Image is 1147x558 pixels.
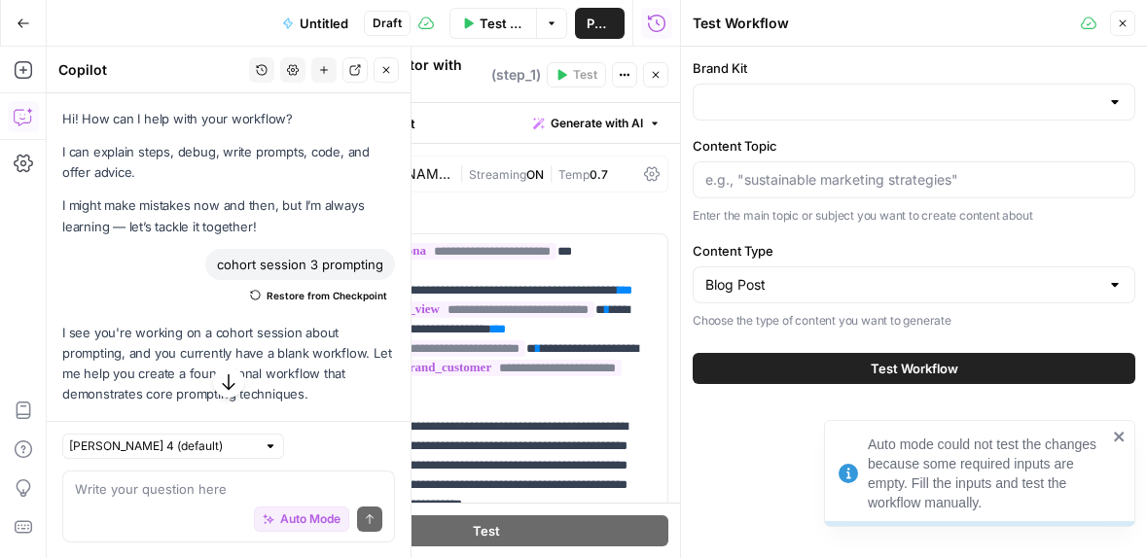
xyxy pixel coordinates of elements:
[205,249,395,280] div: cohort session 3 prompting
[705,275,1099,295] input: Blog Post
[526,167,544,182] span: ON
[868,435,1107,512] div: Auto mode could not test the changes because some required inputs are empty. Fill the inputs and ...
[525,111,668,136] button: Generate with AI
[304,208,668,227] label: System Prompt
[573,66,597,84] span: Test
[449,8,537,39] button: Test Workflow
[62,195,395,236] p: I might make mistakes now and then, but I’m always learning — let’s tackle it together!
[373,15,402,32] span: Draft
[693,206,1135,226] p: Enter the main topic or subject you want to create content about
[480,14,525,33] span: Test Workflow
[69,436,256,456] input: Claude Sonnet 4 (default)
[491,65,541,85] span: ( step_1 )
[242,284,395,307] button: Restore from Checkpoint
[270,8,360,39] button: Untitled
[62,109,395,129] p: Hi! How can I help with your workflow?
[304,515,668,546] button: Test
[587,14,613,33] span: Publish
[62,142,395,183] p: I can explain steps, debug, write prompts, code, and offer advice.
[590,167,608,182] span: 0.7
[551,115,643,132] span: Generate with AI
[693,241,1135,261] label: Content Type
[693,353,1135,384] button: Test Workflow
[254,506,349,532] button: Auto Mode
[292,103,680,143] div: Write your prompt
[871,359,958,378] span: Test Workflow
[62,419,161,435] strong: My assumptions:
[469,167,526,182] span: Streaming
[473,521,500,541] span: Test
[705,170,1123,190] input: e.g., "sustainable marketing strategies"
[459,163,469,183] span: |
[558,167,590,182] span: Temp
[62,323,395,405] p: I see you're working on a cohort session about prompting, and you currently have a blank workflow...
[544,163,558,183] span: |
[575,8,625,39] button: Publish
[693,311,1135,331] p: Choose the type of content you want to generate
[267,288,387,303] span: Restore from Checkpoint
[693,136,1135,156] label: Content Topic
[300,14,348,33] span: Untitled
[547,62,606,87] button: Test
[280,510,341,528] span: Auto Mode
[58,60,243,80] div: Copilot
[693,58,1135,78] label: Brand Kit
[1113,429,1127,444] button: close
